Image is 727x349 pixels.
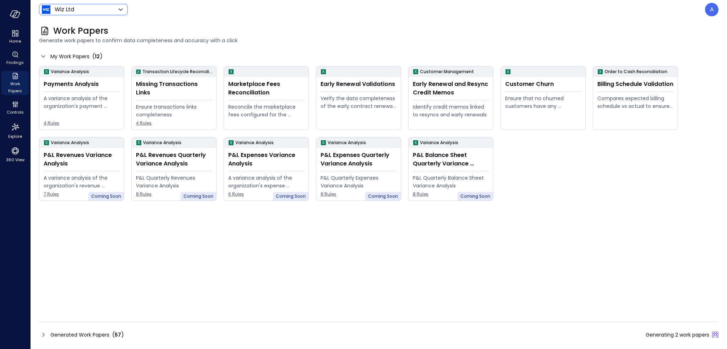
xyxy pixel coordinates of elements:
[136,151,212,168] div: P&L Revenues Quarterly Variance Analysis
[321,80,397,88] div: Early Renewal Validations
[597,94,673,110] div: Compares expected billing schedule vs actual to ensure timely and compliant invoicing
[420,68,474,75] p: Customer Management
[505,94,581,110] div: Ensure that no churned customers have any remaining open invoices
[50,53,89,60] span: My Work Papers
[142,68,213,75] p: Transaction Lifecycle Reconciliation
[328,139,366,146] p: Variance Analysis
[136,120,212,127] span: 4 Rules
[184,193,213,200] span: Coming Soon
[710,5,714,14] p: A
[276,193,306,200] span: Coming Soon
[115,331,121,338] span: 57
[44,94,120,110] div: A variance analysis of the organization's payment transactions
[6,59,24,66] span: Findings
[44,191,120,198] span: 7 Rules
[413,174,489,190] div: P&L Quarterly Balance Sheet Variance Analysis
[42,5,50,14] img: Icon
[321,174,397,190] div: P&L Quarterly Expenses Variance Analysis
[136,80,212,97] div: Missing Transactions Links
[460,193,490,200] span: Coming Soon
[321,151,397,168] div: P&L Expenses Quarterly Variance Analysis
[413,191,489,198] span: 8 Rules
[39,37,718,44] span: Generate work papers to confirm data completeness and accuracy with a click
[228,151,304,168] div: P&L Expenses Variance Analysis
[1,99,29,116] div: Controls
[136,103,212,119] div: Ensure transactions links completeness
[44,120,120,127] span: 4 Rules
[55,5,74,14] p: Wiz Ltd
[1,28,29,45] div: Home
[44,174,120,190] div: A variance analysis of the organization's revenue accounts
[505,80,581,88] div: Customer Churn
[1,71,29,95] div: Work Papers
[1,121,29,141] div: Explore
[605,68,667,75] p: Order to Cash Reconciliation
[413,80,489,97] div: Early Renewal and Resync Credit Memos
[597,80,673,88] div: Billing Schedule Validation
[143,139,181,146] p: Variance Analysis
[112,331,124,339] div: ( )
[321,94,397,110] div: Verify the data completeness of the early contract renewal process
[228,174,304,190] div: A variance analysis of the organization's expense accounts
[321,191,397,198] span: 8 Rules
[712,332,718,338] div: Sliding puzzle loader
[95,53,100,60] span: 12
[44,151,120,168] div: P&L Revenues Variance Analysis
[413,103,489,119] div: Identify credit memos linked to resyncs and early renewals
[228,80,304,97] div: Marketplace Fees Reconciliation
[368,193,398,200] span: Coming Soon
[1,50,29,67] div: Findings
[51,68,89,75] p: Variance Analysis
[9,38,21,45] span: Home
[413,151,489,168] div: P&L Balance Sheet Quarterly Variance Analysis
[4,80,26,94] span: Work Papers
[646,331,709,339] span: Generating 2 work papers
[51,139,89,146] p: Variance Analysis
[228,191,304,198] span: 6 Rules
[91,193,121,200] span: Coming Soon
[7,109,24,116] span: Controls
[136,174,212,190] div: P&L Quarterly Revenues Variance Analysis
[44,80,120,88] div: Payments Analysis
[136,191,212,198] span: 8 Rules
[6,156,24,163] span: 360 View
[8,133,22,140] span: Explore
[50,331,109,339] span: Generated Work Papers
[53,25,108,37] span: Work Papers
[705,3,718,16] div: Abel Zhao
[92,52,103,61] div: ( )
[1,145,29,164] div: 360 View
[420,139,458,146] p: Variance Analysis
[235,139,274,146] p: Variance Analysis
[228,103,304,119] div: Reconcile the marketplace fees configured for the Opportunity to the actual fees being paid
